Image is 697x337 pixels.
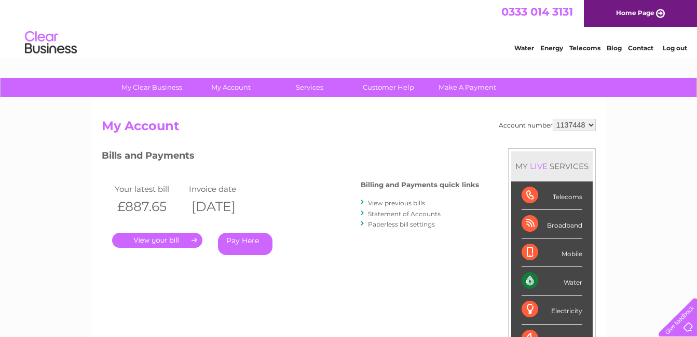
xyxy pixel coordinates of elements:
a: Log out [663,44,687,52]
a: 0333 014 3131 [501,5,573,18]
div: LIVE [528,161,550,171]
a: Telecoms [569,44,600,52]
a: Water [514,44,534,52]
a: Contact [628,44,653,52]
th: [DATE] [186,196,261,217]
div: Mobile [522,238,582,267]
div: Electricity [522,296,582,324]
div: Telecoms [522,181,582,210]
td: Your latest bill [112,182,187,196]
a: Blog [607,44,622,52]
div: Account number [499,119,596,131]
h4: Billing and Payments quick links [361,181,479,189]
th: £887.65 [112,196,187,217]
a: Paperless bill settings [368,220,435,228]
a: My Account [188,78,274,97]
div: MY SERVICES [511,151,593,181]
h3: Bills and Payments [102,148,479,166]
a: Make A Payment [425,78,510,97]
a: Services [267,78,352,97]
td: Invoice date [186,182,261,196]
a: Pay Here [218,233,272,255]
a: . [112,233,202,248]
div: Clear Business is a trading name of Verastar Limited (registered in [GEOGRAPHIC_DATA] No. 3667643... [104,6,594,50]
div: Broadband [522,210,582,238]
a: Customer Help [346,78,431,97]
div: Water [522,267,582,296]
a: Energy [540,44,563,52]
a: Statement of Accounts [368,210,441,218]
img: logo.png [24,27,77,59]
h2: My Account [102,119,596,138]
a: My Clear Business [109,78,195,97]
a: View previous bills [368,199,425,207]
